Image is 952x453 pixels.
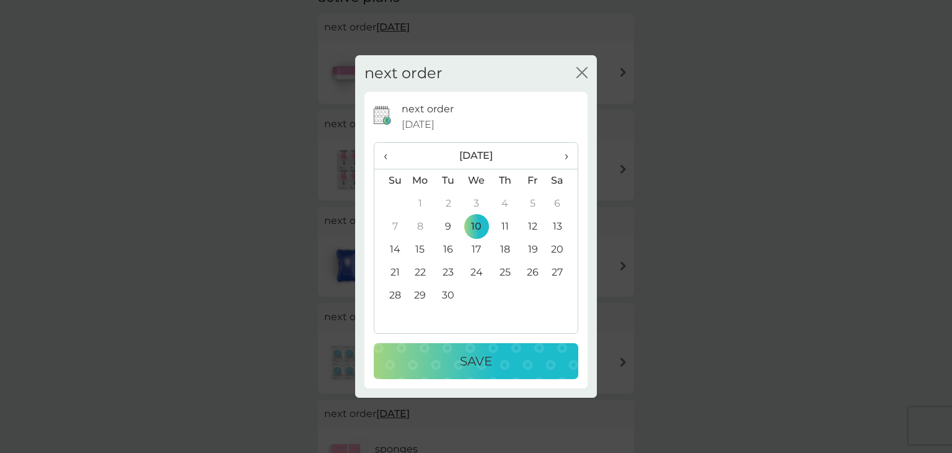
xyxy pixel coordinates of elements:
[491,215,519,238] td: 11
[434,192,462,215] td: 2
[519,261,547,284] td: 26
[547,215,578,238] td: 13
[406,192,434,215] td: 1
[374,169,406,192] th: Su
[462,192,491,215] td: 3
[519,169,547,192] th: Fr
[434,261,462,284] td: 23
[519,238,547,261] td: 19
[462,169,491,192] th: We
[434,238,462,261] td: 16
[462,215,491,238] td: 10
[519,215,547,238] td: 12
[547,169,578,192] th: Sa
[402,101,454,117] p: next order
[374,215,406,238] td: 7
[406,238,434,261] td: 15
[460,351,492,371] p: Save
[462,261,491,284] td: 24
[402,117,434,133] span: [DATE]
[519,192,547,215] td: 5
[406,215,434,238] td: 8
[374,343,578,379] button: Save
[491,261,519,284] td: 25
[406,261,434,284] td: 22
[576,67,588,80] button: close
[491,238,519,261] td: 18
[364,65,443,83] h2: next order
[491,169,519,192] th: Th
[547,261,578,284] td: 27
[374,261,406,284] td: 21
[434,169,462,192] th: Tu
[374,284,406,307] td: 28
[406,169,434,192] th: Mo
[434,284,462,307] td: 30
[406,143,547,169] th: [DATE]
[406,284,434,307] td: 29
[547,238,578,261] td: 20
[556,143,568,169] span: ›
[434,215,462,238] td: 9
[491,192,519,215] td: 4
[462,238,491,261] td: 17
[547,192,578,215] td: 6
[384,143,397,169] span: ‹
[374,238,406,261] td: 14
